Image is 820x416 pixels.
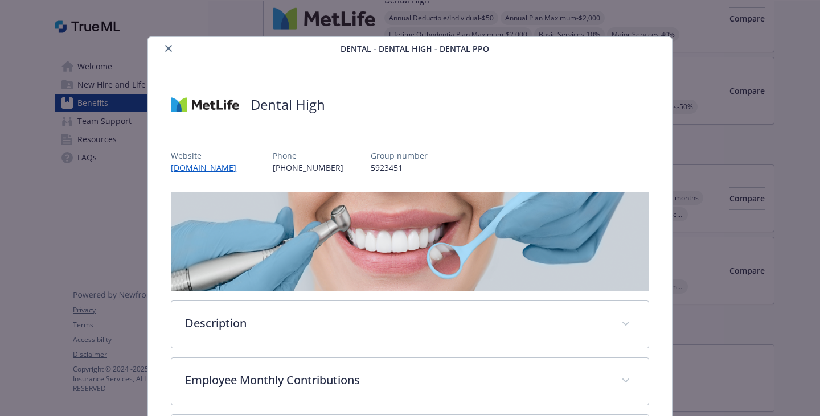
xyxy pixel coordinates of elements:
[371,150,428,162] p: Group number
[171,150,245,162] p: Website
[251,95,325,114] h2: Dental High
[171,162,245,173] a: [DOMAIN_NAME]
[371,162,428,174] p: 5923451
[162,42,175,55] button: close
[273,150,343,162] p: Phone
[171,192,649,291] img: banner
[171,301,649,348] div: Description
[273,162,343,174] p: [PHONE_NUMBER]
[185,372,608,389] p: Employee Monthly Contributions
[185,315,608,332] p: Description
[171,358,649,405] div: Employee Monthly Contributions
[171,88,239,122] img: Metlife Inc
[341,43,489,55] span: Dental - Dental High - Dental PPO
